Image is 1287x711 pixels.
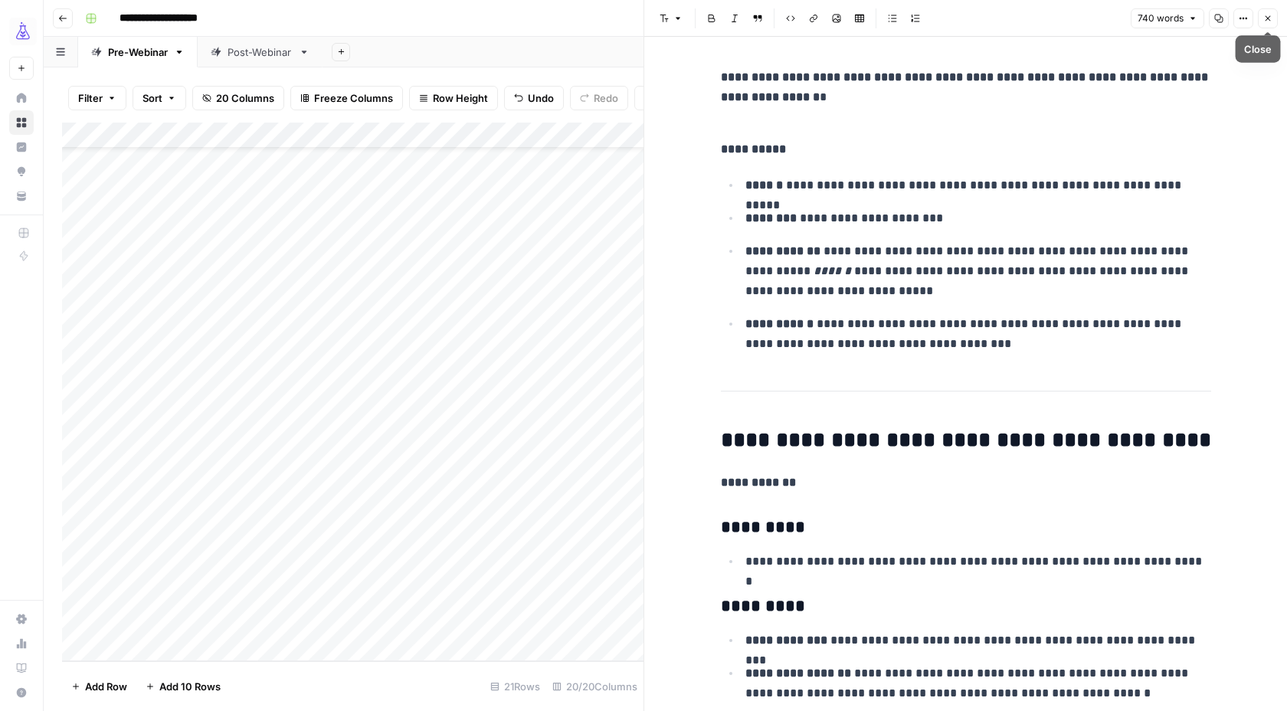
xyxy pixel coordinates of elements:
span: Add Row [85,679,127,694]
button: 20 Columns [192,86,284,110]
img: AirOps Growth Logo [9,18,37,45]
span: Redo [594,90,618,106]
span: Undo [528,90,554,106]
button: Freeze Columns [290,86,403,110]
span: Row Height [433,90,488,106]
span: Sort [142,90,162,106]
div: 20/20 Columns [546,674,643,699]
div: 21 Rows [484,674,546,699]
button: Help + Support [9,680,34,705]
a: Browse [9,110,34,135]
span: Filter [78,90,103,106]
a: Usage [9,631,34,656]
button: Row Height [409,86,498,110]
a: Home [9,86,34,110]
span: 20 Columns [216,90,274,106]
div: Pre-Webinar [108,44,168,60]
span: Freeze Columns [314,90,393,106]
button: Redo [570,86,628,110]
button: Workspace: AirOps Growth [9,12,34,51]
a: Insights [9,135,34,159]
button: 740 words [1131,8,1204,28]
a: Settings [9,607,34,631]
span: 740 words [1138,11,1184,25]
a: Pre-Webinar [78,37,198,67]
button: Sort [133,86,186,110]
button: Add Row [62,674,136,699]
button: Add 10 Rows [136,674,230,699]
button: Filter [68,86,126,110]
a: Your Data [9,184,34,208]
a: Post-Webinar [198,37,323,67]
button: Undo [504,86,564,110]
a: Learning Hub [9,656,34,680]
span: Add 10 Rows [159,679,221,694]
div: Post-Webinar [228,44,293,60]
a: Opportunities [9,159,34,184]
